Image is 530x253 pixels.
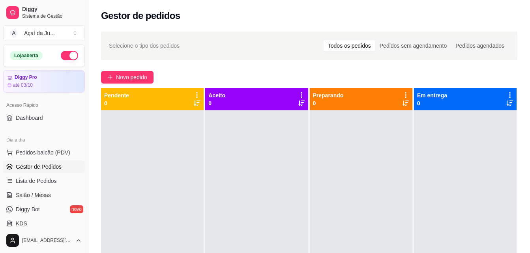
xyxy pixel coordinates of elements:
[16,149,70,156] span: Pedidos balcão (PDV)
[104,91,129,99] p: Pendente
[3,189,85,201] a: Salão / Mesas
[417,91,447,99] p: Em entrega
[3,231,85,250] button: [EMAIL_ADDRESS][DOMAIN_NAME]
[3,99,85,112] div: Acesso Rápido
[116,73,147,82] span: Novo pedido
[313,91,344,99] p: Preparando
[107,74,113,80] span: plus
[13,82,33,88] article: até 03/10
[22,237,72,244] span: [EMAIL_ADDRESS][DOMAIN_NAME]
[16,205,40,213] span: Diggy Bot
[22,13,82,19] span: Sistema de Gestão
[3,134,85,146] div: Dia a dia
[16,114,43,122] span: Dashboard
[22,6,82,13] span: Diggy
[3,112,85,124] a: Dashboard
[101,71,154,84] button: Novo pedido
[104,99,129,107] p: 0
[3,70,85,93] a: Diggy Proaté 03/10
[16,163,62,171] span: Gestor de Pedidos
[3,25,85,41] button: Select a team
[451,40,509,51] div: Pedidos agendados
[10,29,18,37] span: A
[16,220,27,227] span: KDS
[61,51,78,60] button: Alterar Status
[375,40,451,51] div: Pedidos sem agendamento
[15,74,37,80] article: Diggy Pro
[3,160,85,173] a: Gestor de Pedidos
[3,3,85,22] a: DiggySistema de Gestão
[24,29,55,37] div: Açaí da Ju ...
[417,99,447,107] p: 0
[3,217,85,230] a: KDS
[313,99,344,107] p: 0
[16,177,57,185] span: Lista de Pedidos
[10,51,43,60] div: Loja aberta
[109,41,180,50] span: Selecione o tipo dos pedidos
[3,175,85,187] a: Lista de Pedidos
[324,40,375,51] div: Todos os pedidos
[101,9,180,22] h2: Gestor de pedidos
[3,203,85,216] a: Diggy Botnovo
[3,146,85,159] button: Pedidos balcão (PDV)
[16,191,51,199] span: Salão / Mesas
[208,91,225,99] p: Aceito
[208,99,225,107] p: 0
